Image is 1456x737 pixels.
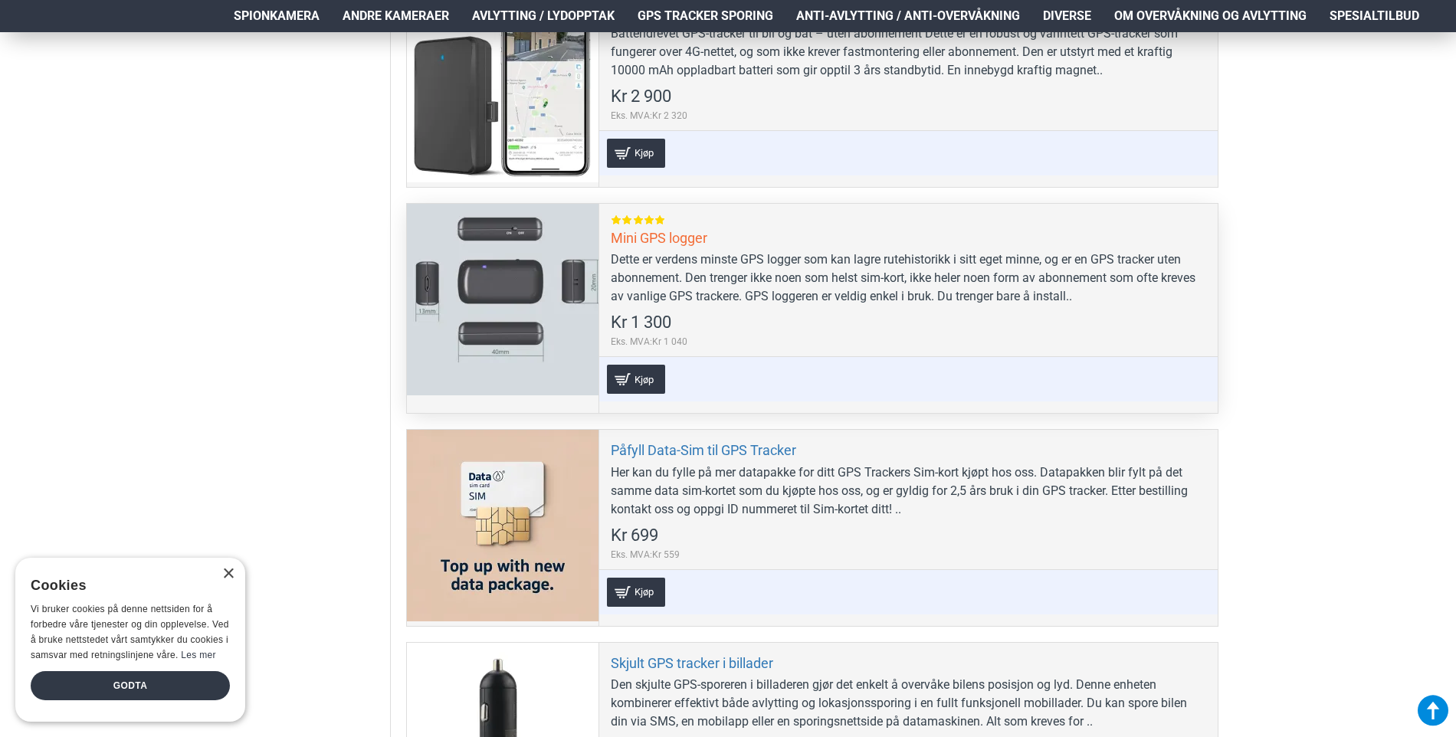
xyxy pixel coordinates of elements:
span: Kjøp [631,375,657,385]
span: Kjøp [631,148,657,158]
div: Godta [31,671,230,700]
span: Kjøp [631,587,657,597]
div: Her kan du fylle på mer datapakke for ditt GPS Trackers Sim-kort kjøpt hos oss. Datapakken blir f... [611,463,1206,519]
span: Vi bruker cookies på denne nettsiden for å forbedre våre tjenester og din opplevelse. Ved å bruke... [31,604,229,660]
a: Påfyll Data-Sim til GPS Tracker [407,430,598,621]
span: Anti-avlytting / Anti-overvåkning [796,7,1020,25]
span: Kr 699 [611,527,658,544]
a: Mini GPS logger Mini GPS logger [407,204,598,395]
span: Eks. MVA:Kr 1 040 [611,335,687,349]
span: Spionkamera [234,7,320,25]
div: Dette er verdens minste GPS logger som kan lagre rutehistorikk i sitt eget minne, og er en GPS tr... [611,251,1206,306]
span: Diverse [1043,7,1091,25]
div: Cookies [31,569,220,602]
div: Den skjulte GPS-sporeren i billaderen gjør det enkelt å overvåke bilens posisjon og lyd. Denne en... [611,676,1206,731]
a: Påfyll Data-Sim til GPS Tracker [611,441,796,459]
span: Kr 1 300 [611,314,671,331]
span: GPS Tracker Sporing [638,7,773,25]
div: Batteridrevet GPS-tracker til bil og båt – uten abonnement Dette er en robust og vanntett GPS-tra... [611,25,1206,80]
span: Kr 2 900 [611,88,671,105]
span: Andre kameraer [343,7,449,25]
span: Eks. MVA:Kr 2 320 [611,109,687,123]
span: Avlytting / Lydopptak [472,7,615,25]
span: Om overvåkning og avlytting [1114,7,1307,25]
span: Spesialtilbud [1330,7,1419,25]
a: Skjult GPS tracker i billader [611,654,773,672]
span: Eks. MVA:Kr 559 [611,548,680,562]
div: Close [222,568,234,580]
a: Mini GPS logger [611,229,707,247]
a: Les mer, opens a new window [181,650,215,660]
